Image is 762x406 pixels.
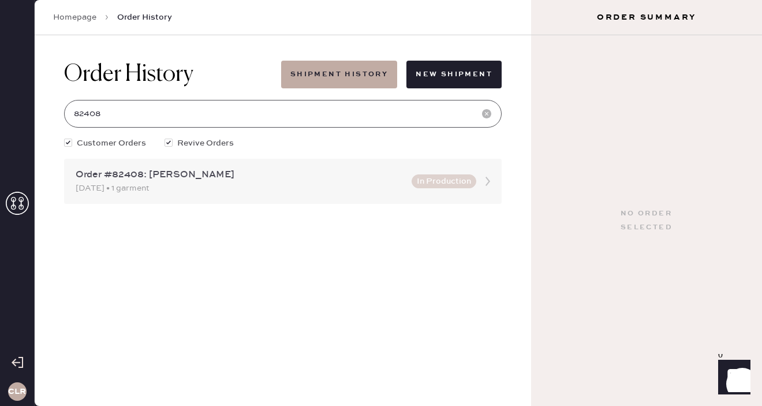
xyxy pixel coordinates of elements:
input: Search by order number, customer name, email or phone number [64,100,502,128]
h1: Order History [64,61,193,88]
div: Order #82408: [PERSON_NAME] [76,168,405,182]
span: Customer Orders [77,137,146,150]
h3: CLR [8,388,26,396]
h3: Order Summary [531,12,762,23]
iframe: Front Chat [707,354,757,404]
div: No order selected [621,207,673,234]
div: [DATE] • 1 garment [76,182,405,195]
a: Homepage [53,12,96,23]
span: Order History [117,12,172,23]
button: Shipment History [281,61,397,88]
button: New Shipment [406,61,502,88]
button: In Production [412,174,476,188]
span: Revive Orders [177,137,234,150]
